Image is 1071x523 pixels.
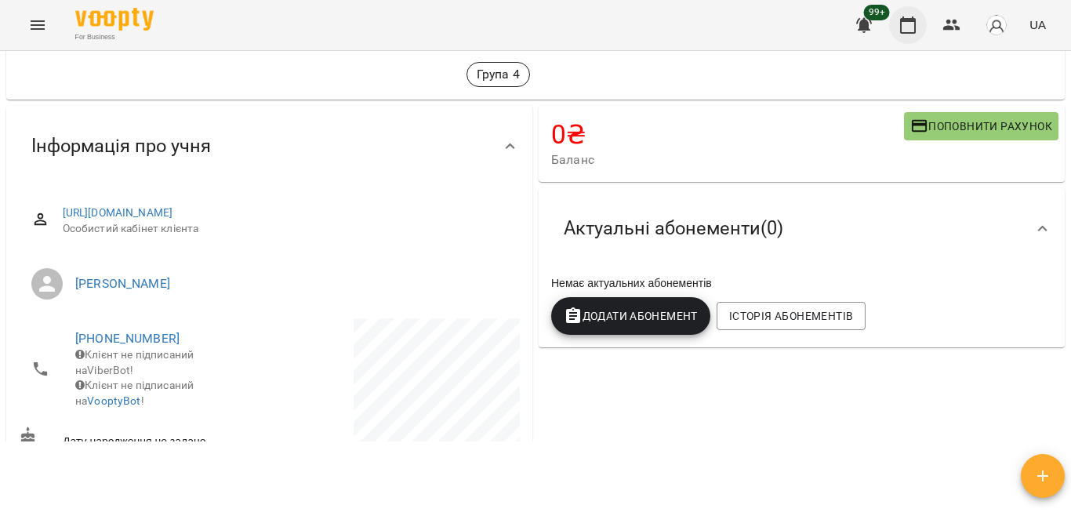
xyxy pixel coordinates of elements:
[986,14,1007,36] img: avatar_s.png
[16,423,270,452] div: Дату народження не задано
[87,394,140,407] a: VooptyBot
[1023,10,1052,39] button: UA
[6,106,532,187] div: Інформація про учня
[63,206,173,219] a: [URL][DOMAIN_NAME]
[539,188,1065,269] div: Актуальні абонементи(0)
[75,276,170,291] a: [PERSON_NAME]
[75,32,154,42] span: For Business
[75,379,194,407] span: Клієнт не підписаний на !
[477,65,520,84] p: Група 4
[75,331,180,346] a: [PHONE_NUMBER]
[1029,16,1046,33] span: UA
[31,134,211,158] span: Інформація про учня
[551,151,904,169] span: Баланс
[729,307,853,325] span: Історія абонементів
[904,112,1058,140] button: Поповнити рахунок
[75,348,194,376] span: Клієнт не підписаний на ViberBot!
[564,307,698,325] span: Додати Абонемент
[717,302,866,330] button: Історія абонементів
[551,118,904,151] h4: 0 ₴
[75,8,154,31] img: Voopty Logo
[864,5,890,20] span: 99+
[564,216,783,241] span: Актуальні абонементи ( 0 )
[467,62,530,87] div: Група 4
[910,117,1052,136] span: Поповнити рахунок
[548,272,1055,294] div: Немає актуальних абонементів
[551,297,710,335] button: Додати Абонемент
[19,6,56,44] button: Menu
[63,221,507,237] span: Особистий кабінет клієнта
